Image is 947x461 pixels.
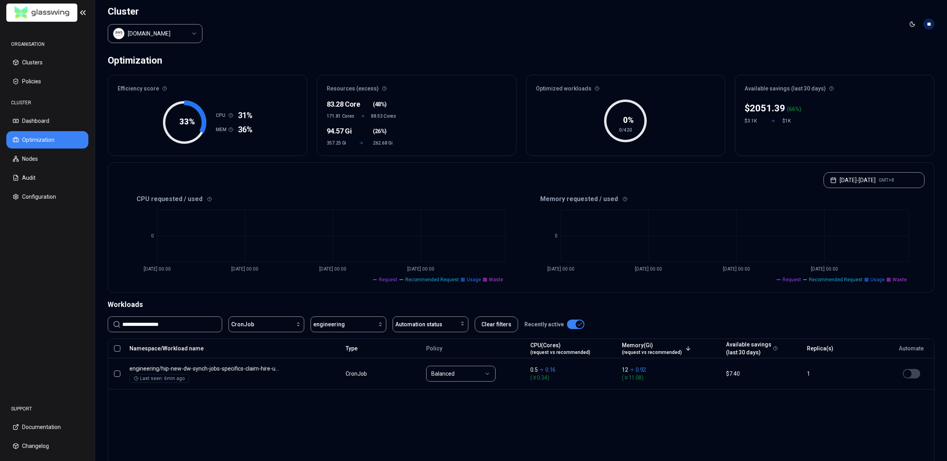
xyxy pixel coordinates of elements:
div: Automate [892,344,930,352]
div: Last seen: 6min ago [134,375,185,382]
div: $7.40 [726,370,799,378]
span: Waste [489,277,503,283]
span: 31% [238,110,253,121]
span: ( ) [373,100,387,108]
div: CPU(Cores) [530,341,590,356]
tspan: 0 % [623,115,634,125]
h1: CPU [216,112,228,119]
span: 48% [375,100,385,108]
p: hip-new-dw-synch-jobs-specifics-claim-hire-user [129,365,281,373]
span: 36% [238,124,253,135]
p: 12 [622,366,628,374]
span: CronJob [231,320,254,328]
div: 83.28 Core [327,99,350,110]
button: Memory(Gi)(request vs recommended) [622,341,691,356]
div: Optimization [108,53,162,68]
button: Clusters [6,54,88,71]
div: CLUSTER [6,95,88,111]
button: Replica(s) [807,341,833,356]
span: engineering [313,320,345,328]
span: (request vs recommended) [622,349,682,356]
img: aws [115,30,123,38]
div: Available savings (last 30 days) [735,75,934,97]
div: 1 [807,370,880,378]
span: Request [782,277,801,283]
div: ORGANISATION [6,36,88,52]
tspan: 0 [151,233,154,239]
span: Automation status [395,320,442,328]
button: Namespace/Workload name [129,341,204,356]
span: ( 0.34 ) [530,374,615,382]
button: Type [346,341,357,356]
span: 171.81 Cores [327,113,354,119]
tspan: [DATE] 00:00 [810,266,838,272]
div: Policy [426,344,523,352]
button: Select a value [108,24,202,43]
p: 0.5 [530,366,537,374]
button: Documentation [6,418,88,436]
button: Changelog [6,437,88,455]
button: Available savings(last 30 days) [726,341,771,356]
tspan: 33 % [180,117,195,126]
button: CPU(Cores)(request vs recommended) [530,341,590,356]
span: Recommended Request [809,277,863,283]
span: 262.68 Gi [373,140,396,146]
button: [DATE]-[DATE]GMT+8 [823,172,925,188]
tspan: [DATE] 00:00 [231,266,258,272]
span: 26% [375,127,385,135]
div: Memory(Gi) [622,341,682,356]
span: GMT+8 [879,177,894,183]
button: Configuration [6,188,88,205]
p: Recently active [524,320,564,328]
span: ( ) [373,127,387,135]
span: 88.53 Cores [371,113,396,119]
tspan: [DATE] 00:00 [319,266,346,272]
span: Request [379,277,397,283]
img: GlassWing [11,4,73,22]
tspan: [DATE] 00:00 [547,266,574,272]
div: $1K [782,118,801,124]
button: Clear filters [475,316,518,332]
button: engineering [311,316,386,332]
span: ( 11.08 ) [622,374,719,382]
h1: MEM [216,126,228,133]
button: Dashboard [6,112,88,130]
div: luke.kubernetes.hipagesgroup.com.au [128,30,170,38]
p: 66 [789,105,795,113]
tspan: [DATE] 00:00 [635,266,662,272]
button: Policies [6,73,88,90]
div: CPU requested / used [118,194,521,204]
div: $ [745,102,785,115]
span: Usage [467,277,481,283]
p: 2051.39 [750,102,785,115]
button: CronJob [228,316,304,332]
div: Efficiency score [108,75,307,97]
div: $3.1K [745,118,764,124]
div: CronJob [346,370,377,378]
button: Audit [6,169,88,186]
h1: Cluster [108,5,202,18]
div: Memory requested / used [521,194,925,204]
tspan: 0 [555,233,558,239]
div: SUPPORT [6,401,88,417]
button: Nodes [6,150,88,167]
button: Optimization [6,131,88,149]
span: Recommended Request [405,277,459,283]
span: (request vs recommended) [530,349,590,356]
span: 357.25 Gi [327,140,350,146]
tspan: [DATE] 00:00 [407,266,434,272]
div: Optimized workloads [526,75,725,97]
tspan: 0/420 [619,127,632,133]
p: 0.16 [545,366,556,374]
button: Automation status [393,316,468,332]
p: 0.92 [636,366,646,374]
tspan: [DATE] 00:00 [144,266,171,272]
div: Workloads [108,299,934,310]
div: ( %) [787,105,801,113]
span: Waste [893,277,907,283]
tspan: [DATE] 00:00 [723,266,750,272]
div: Resources (excess) [317,75,516,97]
span: Usage [870,277,885,283]
div: 94.57 Gi [327,126,350,137]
